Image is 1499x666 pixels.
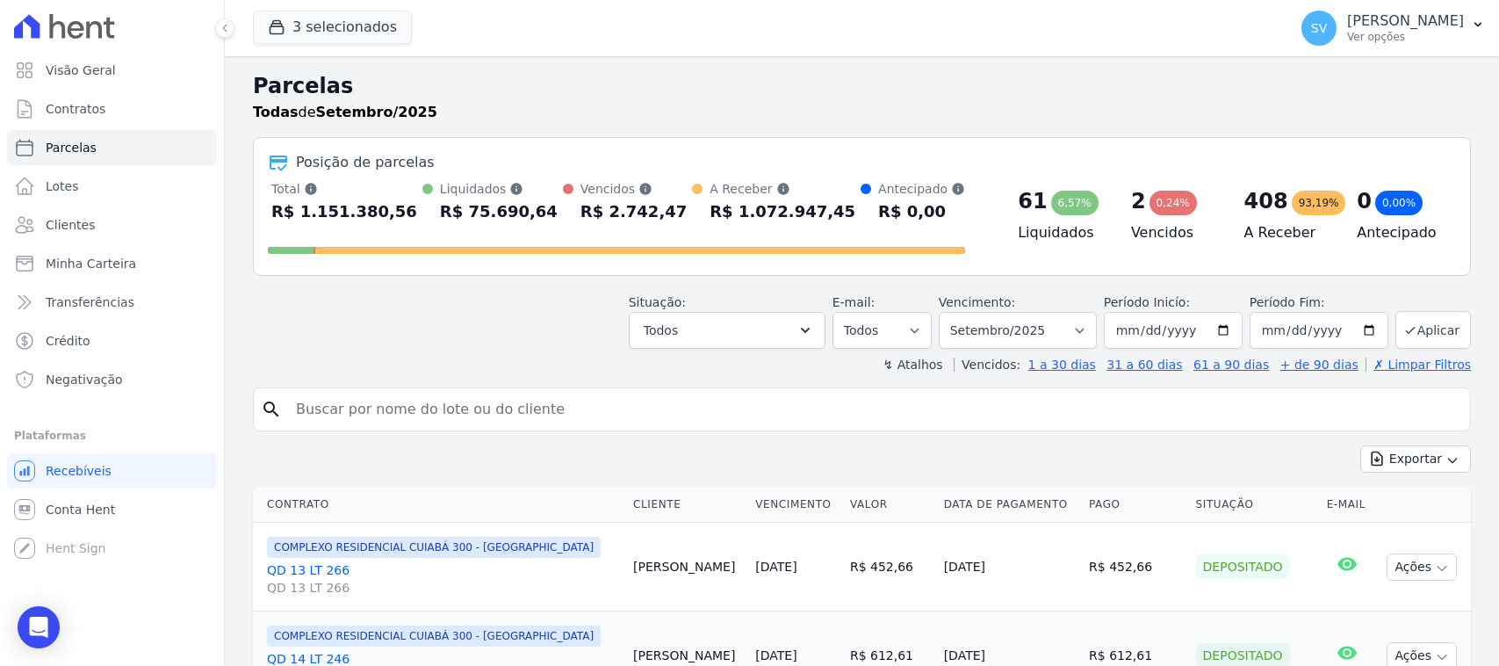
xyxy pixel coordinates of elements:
a: Negativação [7,362,217,397]
div: 408 [1244,187,1288,215]
span: Recebíveis [46,462,112,480]
a: Clientes [7,207,217,243]
span: QD 13 LT 266 [267,579,619,597]
a: + de 90 dias [1280,358,1358,372]
th: Data de Pagamento [937,487,1082,523]
h4: Liquidados [1018,222,1103,243]
th: Cliente [626,487,748,523]
div: 0 [1357,187,1372,215]
div: R$ 1.151.380,56 [271,198,417,226]
a: Conta Hent [7,492,217,527]
th: Valor [843,487,937,523]
button: Ações [1387,554,1457,581]
strong: Setembro/2025 [316,104,437,120]
div: R$ 0,00 [878,198,965,226]
i: search [261,399,282,420]
span: Conta Hent [46,501,115,518]
button: Todos [629,312,825,349]
div: 6,57% [1051,191,1099,215]
label: Situação: [629,295,686,309]
input: Buscar por nome do lote ou do cliente [285,392,1463,427]
span: Contratos [46,100,105,118]
button: 3 selecionados [253,11,412,44]
span: Transferências [46,293,134,311]
a: Lotes [7,169,217,204]
th: Situação [1189,487,1320,523]
span: Clientes [46,216,95,234]
a: 61 a 90 dias [1193,358,1269,372]
label: ↯ Atalhos [883,358,942,372]
span: Minha Carteira [46,255,136,272]
div: R$ 75.690,64 [440,198,558,226]
span: Todos [644,320,678,341]
a: Transferências [7,285,217,320]
a: Recebíveis [7,453,217,489]
strong: Todas [253,104,299,120]
h4: Antecipado [1357,222,1442,243]
th: Vencimento [748,487,843,523]
div: A Receber [710,180,855,198]
label: Período Inicío: [1104,295,1190,309]
span: Negativação [46,371,123,388]
td: [PERSON_NAME] [626,523,748,612]
p: Ver opções [1347,30,1464,44]
a: Crédito [7,323,217,358]
div: Posição de parcelas [296,152,435,173]
h4: A Receber [1244,222,1330,243]
span: COMPLEXO RESIDENCIAL CUIABÁ 300 - [GEOGRAPHIC_DATA] [267,537,601,558]
th: Pago [1082,487,1189,523]
div: 2 [1131,187,1146,215]
div: 61 [1018,187,1047,215]
div: Vencidos [580,180,687,198]
a: Minha Carteira [7,246,217,281]
a: ✗ Limpar Filtros [1366,358,1471,372]
button: Exportar [1360,445,1471,473]
button: SV [PERSON_NAME] Ver opções [1287,4,1499,53]
a: [DATE] [755,648,796,662]
div: Antecipado [878,180,965,198]
th: E-mail [1320,487,1375,523]
div: 0,24% [1149,191,1197,215]
button: Aplicar [1395,311,1471,349]
a: Visão Geral [7,53,217,88]
td: [DATE] [937,523,1082,612]
span: COMPLEXO RESIDENCIAL CUIABÁ 300 - [GEOGRAPHIC_DATA] [267,626,601,647]
div: R$ 2.742,47 [580,198,687,226]
h4: Vencidos [1131,222,1216,243]
td: R$ 452,66 [843,523,937,612]
span: Crédito [46,332,90,350]
label: E-mail: [832,295,876,309]
div: Depositado [1196,554,1290,579]
td: R$ 452,66 [1082,523,1189,612]
div: Total [271,180,417,198]
a: Parcelas [7,130,217,165]
p: [PERSON_NAME] [1347,12,1464,30]
span: Parcelas [46,139,97,156]
th: Contrato [253,487,626,523]
div: Liquidados [440,180,558,198]
label: Período Fim: [1250,293,1388,312]
a: 1 a 30 dias [1028,358,1096,372]
div: 0,00% [1375,191,1423,215]
a: [DATE] [755,560,796,574]
div: 93,19% [1292,191,1346,215]
span: Lotes [46,177,79,195]
label: Vencimento: [939,295,1015,309]
div: Plataformas [14,425,210,446]
div: Open Intercom Messenger [18,606,60,648]
a: QD 13 LT 266QD 13 LT 266 [267,561,619,597]
div: R$ 1.072.947,45 [710,198,855,226]
span: Visão Geral [46,62,116,79]
p: de [253,102,437,123]
span: SV [1311,22,1327,34]
a: 31 a 60 dias [1106,358,1182,372]
h2: Parcelas [253,70,1471,102]
label: Vencidos: [954,358,1020,372]
a: Contratos [7,91,217,127]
